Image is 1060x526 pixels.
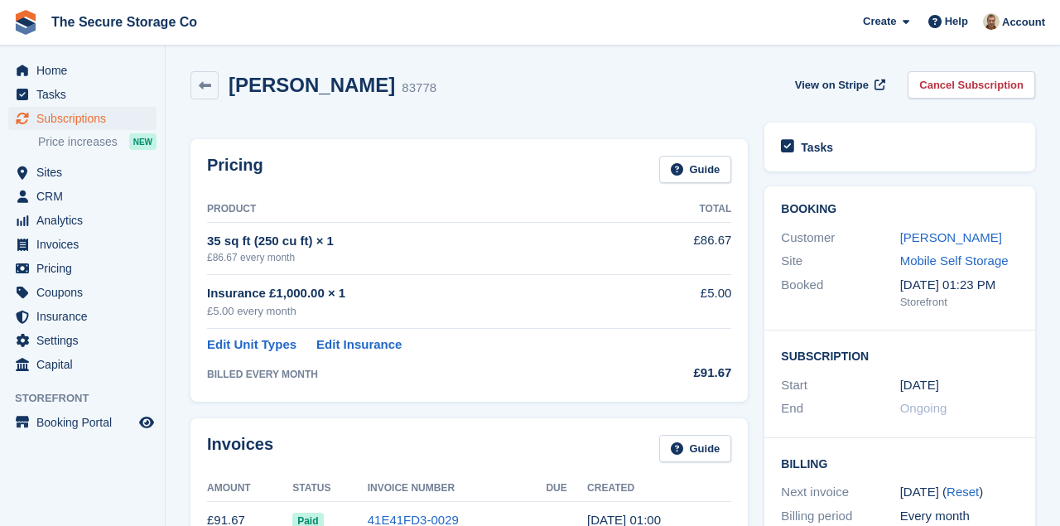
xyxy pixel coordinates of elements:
a: menu [8,161,157,184]
span: Price increases [38,134,118,150]
img: stora-icon-8386f47178a22dfd0bd8f6a31ec36ba5ce8667c1dd55bd0f319d3a0aa187defe.svg [13,10,38,35]
th: Amount [207,475,292,502]
div: BILLED EVERY MONTH [207,367,646,382]
h2: [PERSON_NAME] [229,74,395,96]
div: Every month [900,507,1019,526]
th: Product [207,196,646,223]
a: menu [8,59,157,82]
span: Help [945,13,968,30]
div: Insurance £1,000.00 × 1 [207,284,646,303]
span: Sites [36,161,136,184]
span: Capital [36,353,136,376]
a: menu [8,209,157,232]
div: £86.67 every month [207,250,646,265]
time: 2025-05-26 00:00:00 UTC [900,376,939,395]
a: menu [8,353,157,376]
span: Ongoing [900,401,947,415]
a: Preview store [137,413,157,432]
span: View on Stripe [795,77,869,94]
td: £86.67 [646,222,731,274]
span: Settings [36,329,136,352]
h2: Booking [781,203,1019,216]
span: Subscriptions [36,107,136,130]
div: Site [781,252,899,271]
div: Billing period [781,507,899,526]
th: Created [587,475,731,502]
a: menu [8,83,157,106]
span: Analytics [36,209,136,232]
div: 35 sq ft (250 cu ft) × 1 [207,232,646,251]
span: CRM [36,185,136,208]
span: Insurance [36,305,136,328]
h2: Subscription [781,347,1019,364]
a: menu [8,185,157,208]
a: Cancel Subscription [908,71,1035,99]
div: End [781,399,899,418]
a: menu [8,233,157,256]
span: Coupons [36,281,136,304]
div: Next invoice [781,483,899,502]
a: menu [8,411,157,434]
span: Invoices [36,233,136,256]
span: Tasks [36,83,136,106]
div: £91.67 [646,364,731,383]
h2: Tasks [801,140,833,155]
span: Home [36,59,136,82]
div: Storefront [900,294,1019,311]
div: [DATE] 01:23 PM [900,276,1019,295]
div: [DATE] ( ) [900,483,1019,502]
a: Edit Insurance [316,335,402,355]
div: £5.00 every month [207,303,646,320]
td: £5.00 [646,275,731,329]
span: Account [1002,14,1045,31]
a: Guide [659,156,732,183]
h2: Invoices [207,435,273,462]
a: menu [8,281,157,304]
a: The Secure Storage Co [45,8,204,36]
a: menu [8,305,157,328]
div: Start [781,376,899,395]
span: Pricing [36,257,136,280]
a: [PERSON_NAME] [900,230,1002,244]
h2: Billing [781,455,1019,471]
span: Storefront [15,390,165,407]
a: Reset [947,485,979,499]
img: Oliver Gemmil [983,13,1000,30]
th: Status [292,475,368,502]
span: Booking Portal [36,411,136,434]
a: Edit Unit Types [207,335,296,355]
a: Guide [659,435,732,462]
a: Price increases NEW [38,133,157,151]
th: Total [646,196,731,223]
a: View on Stripe [788,71,889,99]
h2: Pricing [207,156,263,183]
div: NEW [129,133,157,150]
a: Mobile Self Storage [900,253,1009,268]
th: Due [546,475,587,502]
span: Create [863,13,896,30]
th: Invoice Number [368,475,547,502]
div: 83778 [402,79,436,98]
a: menu [8,107,157,130]
div: Customer [781,229,899,248]
a: menu [8,257,157,280]
div: Booked [781,276,899,311]
a: menu [8,329,157,352]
